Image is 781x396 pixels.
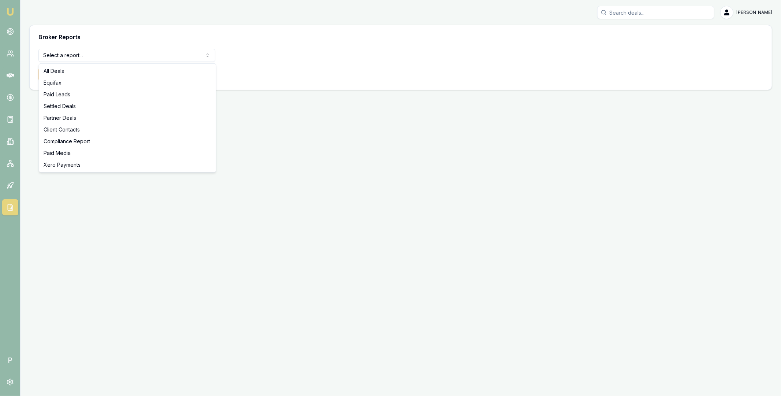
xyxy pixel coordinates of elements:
[44,161,81,169] span: Xero Payments
[44,103,76,110] span: Settled Deals
[44,126,80,133] span: Client Contacts
[44,67,64,75] span: All Deals
[44,91,70,98] span: Paid Leads
[44,114,76,122] span: Partner Deals
[44,149,71,157] span: Paid Media
[44,79,62,86] span: Equifax
[44,138,90,145] span: Compliance Report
